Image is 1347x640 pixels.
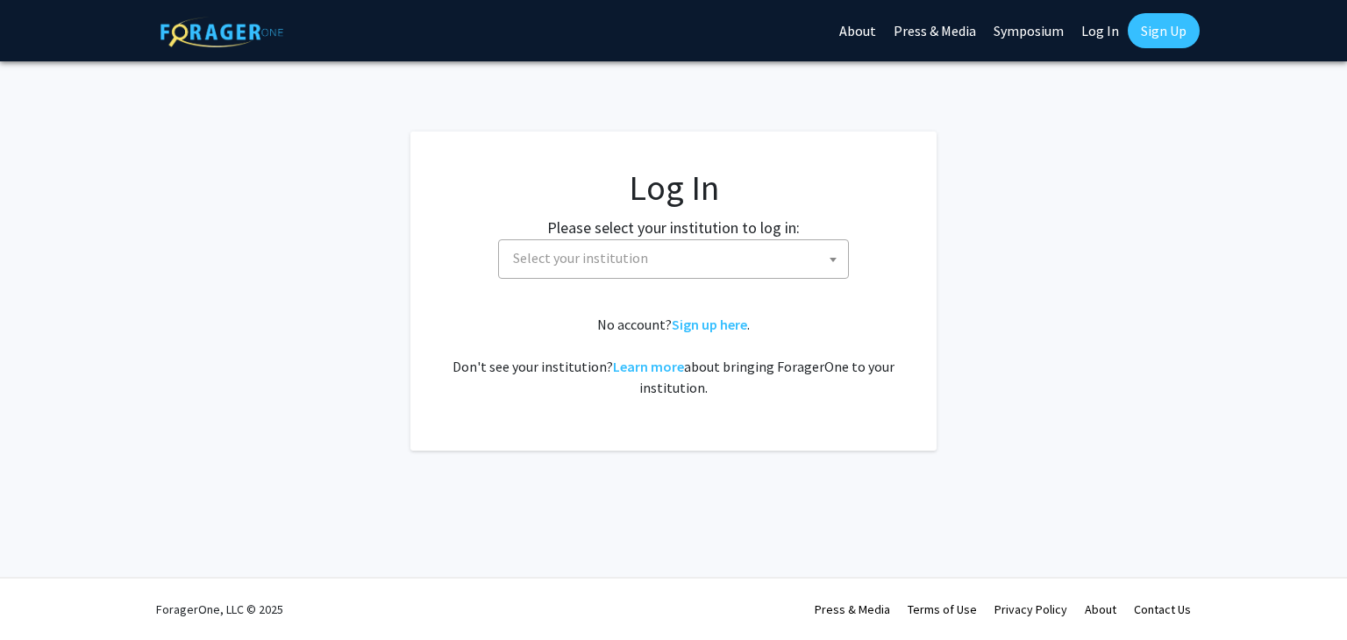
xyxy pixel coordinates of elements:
a: Privacy Policy [994,601,1067,617]
a: Terms of Use [908,601,977,617]
span: Select your institution [498,239,849,279]
span: Select your institution [513,249,648,267]
img: ForagerOne Logo [160,17,283,47]
a: Sign up here [672,316,747,333]
a: About [1085,601,1116,617]
div: No account? . Don't see your institution? about bringing ForagerOne to your institution. [445,314,902,398]
a: Press & Media [815,601,890,617]
a: Sign Up [1128,13,1200,48]
a: Learn more about bringing ForagerOne to your institution [613,358,684,375]
label: Please select your institution to log in: [547,216,800,239]
a: Contact Us [1134,601,1191,617]
span: Select your institution [506,240,848,276]
div: ForagerOne, LLC © 2025 [156,579,283,640]
h1: Log In [445,167,902,209]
